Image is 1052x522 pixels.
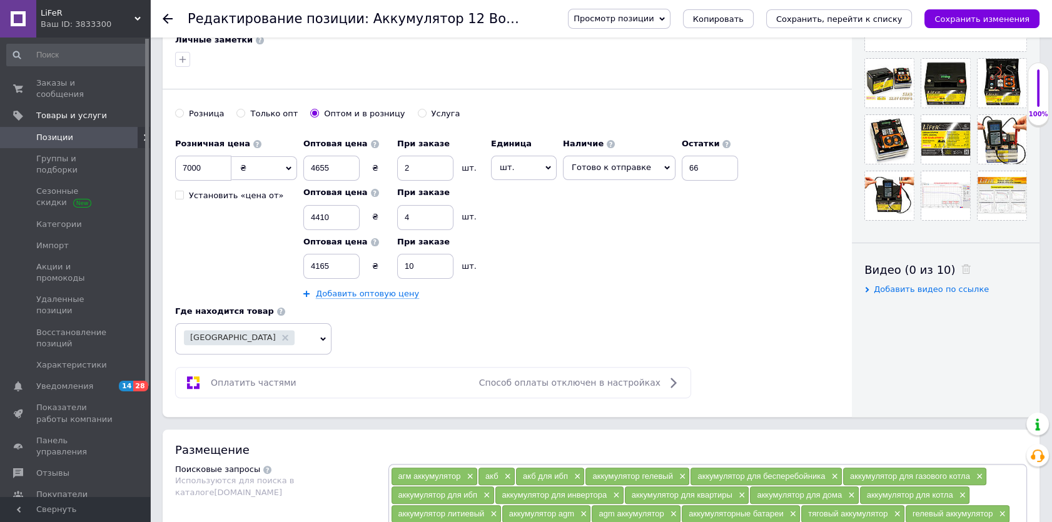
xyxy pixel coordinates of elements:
span: Добавить видео по ссылке [874,284,989,294]
span: × [571,471,581,482]
input: Поиск [6,44,147,66]
button: Сохранить изменения [924,9,1039,28]
span: × [828,471,838,482]
span: × [667,509,677,519]
span: Акции и промокоды [36,261,116,284]
div: Поисковые запросы [175,464,260,475]
span: × [676,471,686,482]
span: Отзывы [36,468,69,479]
div: 100% [1028,110,1048,119]
span: акб для ибп [523,471,568,481]
span: Заказы и сообщения [36,78,116,100]
span: аккумулятор гелевый [592,471,673,481]
span: Способ оплаты отключен в настройках [479,378,660,388]
input: 0 [397,205,453,230]
span: × [487,509,497,519]
span: [GEOGRAPHIC_DATA] [190,333,276,341]
label: При заказе [397,187,485,198]
div: ₴ [360,261,391,272]
a: Добавить оптовую цену [316,289,419,299]
span: аккумулятор для газового котла [850,471,970,481]
span: × [736,490,746,501]
input: 0 [175,156,231,181]
div: Размещение [175,442,1027,458]
span: Видео (0 из 10) [864,263,955,276]
label: При заказе [397,138,485,149]
span: аккумулятор для бесперебойника [697,471,825,481]
span: тяговый аккумулятор [808,509,888,518]
label: При заказе [397,236,485,248]
span: Панель управления [36,435,116,458]
b: Личные заметки [175,35,253,44]
span: × [610,490,620,501]
b: Остатки [682,139,720,148]
span: Группы и подборки [36,153,116,176]
span: аккумулятор для квартиры [632,490,732,499]
div: шт. [453,261,485,272]
span: 14 [119,381,133,391]
span: × [996,509,1006,519]
span: аккумулятор для дома [757,490,842,499]
span: Показатели работы компании [36,402,116,424]
input: - [682,156,738,181]
div: Ваш ID: 3833300 [41,19,150,30]
span: агм аккумулятор [398,471,461,481]
span: гелевый аккумулятор [913,509,993,518]
span: Позиции [36,132,73,143]
div: Вернуться назад [163,14,173,24]
input: 0 [303,156,360,181]
span: - реальная ёмкость больше чем заявленная - новые ячейки производителя GP, Grade A, 52Ач - активна... [22,65,602,184]
span: 28 [133,381,148,391]
b: Оптовая цена [303,139,368,148]
span: аккумуляторные батареи [689,509,784,518]
span: × [463,471,473,482]
span: × [787,509,797,519]
div: Только опт [250,108,298,119]
div: Услуга [432,108,460,119]
b: Оптовая цена [303,188,368,197]
div: Оптом и в розницу [324,108,405,119]
span: аккумулятор литиевый [398,509,485,518]
span: × [891,509,901,519]
span: × [577,509,587,519]
span: аккумулятор для котла [867,490,953,499]
span: × [973,471,983,482]
span: Категории [36,219,82,230]
input: 0 [397,254,453,279]
span: Копировать [693,14,744,24]
span: Готово к отправке [572,163,651,172]
span: Используются для поиска в каталоге [DOMAIN_NAME] [175,476,294,496]
div: шт. [453,163,485,174]
span: Уведомления [36,381,93,392]
span: аккумулятор agm [509,509,574,518]
div: ₴ [360,163,391,174]
button: Копировать [683,9,754,28]
b: Розничная цена [175,139,250,148]
div: Розница [189,108,224,119]
b: Где находится товар [175,306,274,316]
span: Покупатели [36,489,88,500]
span: ₴ [240,163,246,173]
span: шт. [491,156,557,179]
span: agm аккумулятор [599,509,664,518]
span: Импорт [36,240,69,251]
span: Характеристики [36,359,107,371]
b: Оптовая цена [303,237,368,246]
span: Восстановление позиций [36,327,116,349]
label: Единица [491,138,557,149]
input: 0 [397,156,453,181]
button: Сохранить, перейти к списку [766,9,913,28]
span: × [502,471,512,482]
b: Наличие [563,139,604,148]
i: Сохранить, перейти к списку [776,14,903,24]
div: Установить «цена от» [189,190,283,201]
span: акб [485,471,498,481]
span: × [480,490,490,501]
span: × [956,490,966,501]
div: 100% Качество заполнения [1028,63,1049,126]
input: 0 [303,254,360,279]
div: ₴ [360,211,391,223]
span: аккумулятор для ибп [398,490,477,499]
span: Оплатить частями [211,378,296,388]
span: LiFeR [41,8,134,19]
